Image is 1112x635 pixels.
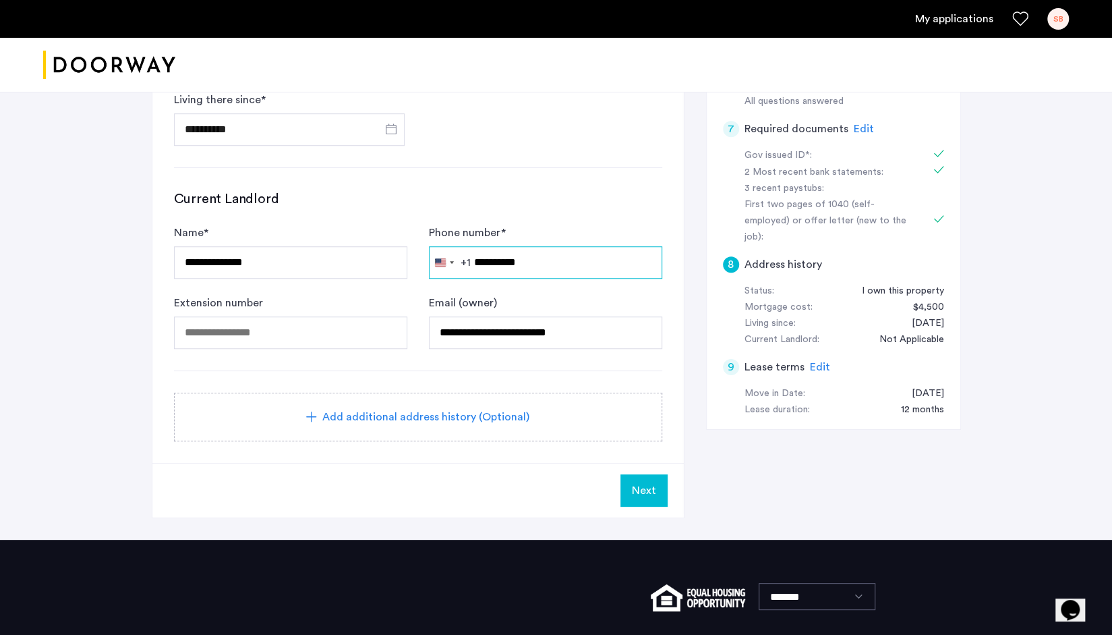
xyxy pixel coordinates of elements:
button: Next [620,474,668,507]
span: Add additional address history (Optional) [322,409,529,425]
div: 2 Most recent bank statements: [744,165,914,181]
a: My application [915,11,993,27]
select: Language select [759,583,875,610]
div: Not Applicable [866,332,944,348]
div: All questions answered [744,94,944,110]
div: 09/01/2025 [898,386,944,402]
div: 8 [723,256,739,273]
h5: Address history [744,256,822,273]
img: equal-housing.png [651,584,744,611]
button: Open calendar [383,121,399,137]
div: 7 [723,121,739,137]
div: SB [1047,8,1069,30]
a: Favorites [1012,11,1028,27]
h3: Current Landlord [174,190,662,209]
label: Extension number [174,295,263,311]
iframe: chat widget [1055,581,1099,622]
div: Lease duration: [744,402,810,418]
button: Selected country [430,247,471,278]
label: Name * [174,225,208,241]
div: Current Landlord: [744,332,819,348]
label: Email (owner) [429,295,497,311]
span: Edit [810,362,830,372]
div: Living since: [744,316,796,332]
div: Status: [744,283,774,300]
label: Phone number * [429,225,506,241]
div: 3 recent paystubs: [744,181,914,197]
span: Next [632,482,656,499]
div: 9 [723,359,739,375]
div: Mortgage cost: [744,300,813,316]
div: I own this property [848,283,944,300]
div: $4,500 [900,300,944,316]
div: Move in Date: [744,386,805,402]
span: Edit [854,123,874,134]
div: 09/30/1994 [898,316,944,332]
a: Cazamio logo [43,40,175,90]
label: Living there since * [174,92,266,108]
div: +1 [461,254,471,271]
div: 12 months [887,402,944,418]
h5: Required documents [744,121,848,137]
div: First two pages of 1040 (self-employed) or offer letter (new to the job): [744,197,914,246]
h5: Lease terms [744,359,804,375]
img: logo [43,40,175,90]
div: Gov issued ID*: [744,148,914,164]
